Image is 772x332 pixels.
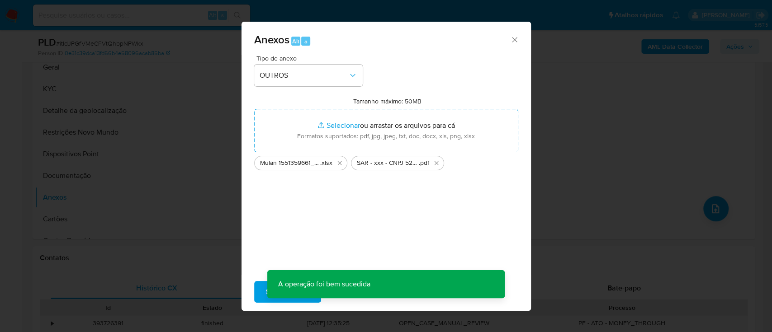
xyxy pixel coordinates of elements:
button: Excluir Mulan 1551359661_2025_08_29_15_50_15.xlsx [334,158,345,168]
button: Subir arquivo [254,281,321,303]
p: A operação foi bem sucedida [267,270,381,298]
label: Tamanho máximo: 50MB [353,97,422,105]
span: SAR - xxx - CNPJ 52874663000139 - 52.874.663 VITOR [PERSON_NAME] [357,159,419,168]
button: Excluir SAR - xxx - CNPJ 52874663000139 - 52.874.663 VITOR NERIS DE AGUIAR.pdf [431,158,442,168]
span: Anexos [254,32,289,47]
button: OUTROS [254,65,363,86]
span: a [304,37,308,46]
span: Alt [292,37,299,46]
ul: Arquivos selecionados [254,152,518,170]
span: Cancelar [336,282,366,302]
span: .pdf [419,159,429,168]
button: Fechar [510,35,518,43]
span: Subir arquivo [266,282,309,302]
span: OUTROS [260,71,348,80]
span: .xlsx [320,159,332,168]
span: Mulan 1551359661_2025_08_29_15_50_15 [260,159,320,168]
span: Tipo de anexo [256,55,365,61]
